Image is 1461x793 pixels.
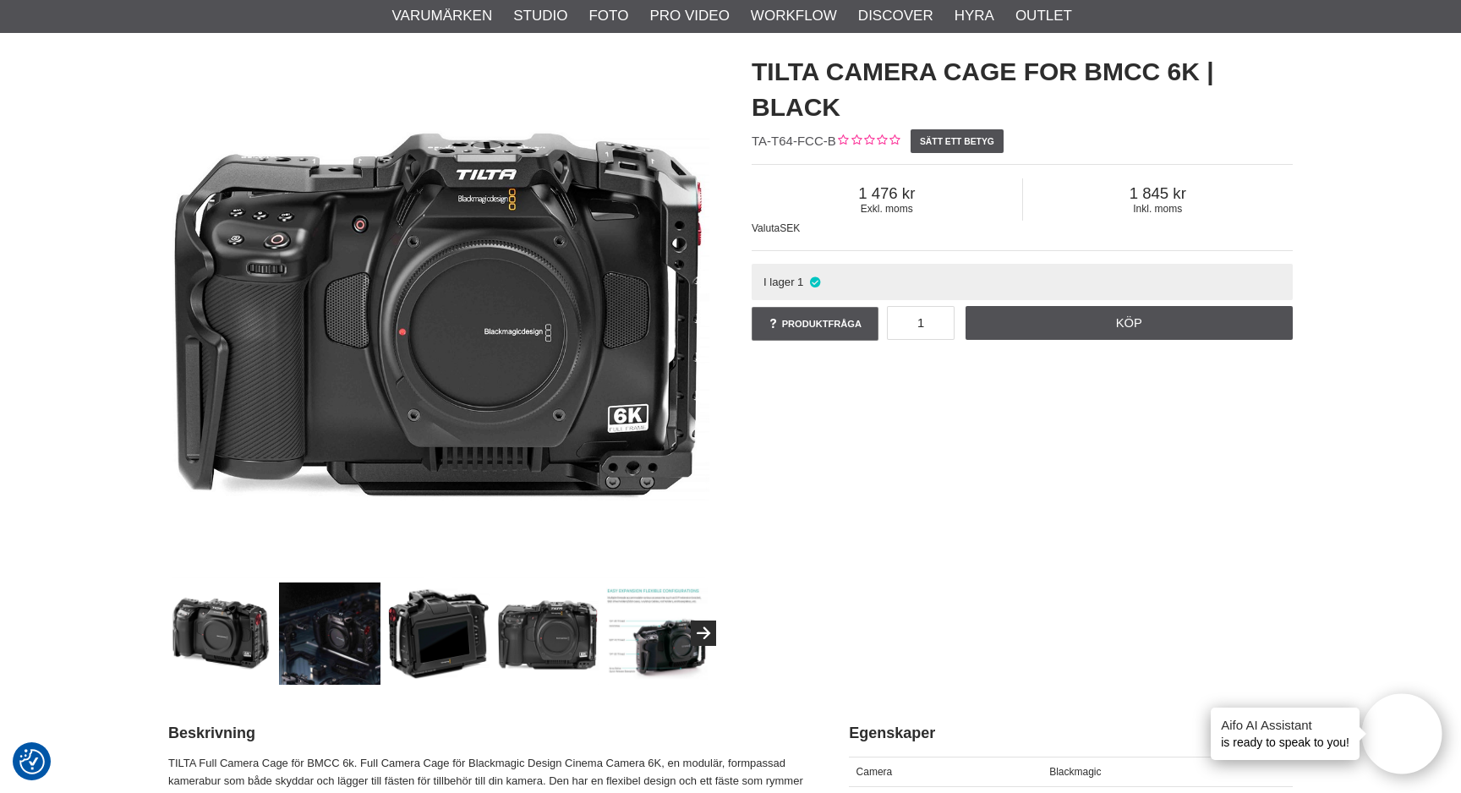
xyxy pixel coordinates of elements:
[691,621,716,646] button: Next
[807,276,822,288] i: I lager
[606,582,709,685] img: tilta-TA-T64-FCC-B-005.jpg
[752,134,836,148] span: TA-T64-FCC-B
[497,582,599,685] img: tilta-TA-T64-FCC-B-004.jpg
[649,5,729,27] a: Pro Video
[1023,203,1294,215] span: Inkl. moms
[279,582,381,685] img: tilta-TA-T64-FCC-B-002.jpg
[1015,5,1072,27] a: Outlet
[19,747,45,777] button: Samtyckesinställningar
[751,5,837,27] a: Workflow
[392,5,493,27] a: Varumärken
[752,203,1022,215] span: Exkl. moms
[763,276,795,288] span: I lager
[780,222,800,234] span: SEK
[388,582,490,685] img: tilta-TA-T64-FCC-B-003.jpg
[966,306,1294,340] a: Köp
[513,5,567,27] a: Studio
[170,582,272,685] img: TILTA Camera Cage for BMCC 6k | Black
[836,133,900,150] div: Kundbetyg: 0
[1049,766,1101,778] span: Blackmagic
[858,5,933,27] a: Discover
[1221,716,1349,734] h4: Aifo AI Assistant
[588,5,628,27] a: Foto
[797,276,803,288] span: 1
[1023,184,1294,203] span: 1 845
[911,129,1004,153] a: Sätt ett betyg
[955,5,994,27] a: Hyra
[1211,708,1360,760] div: is ready to speak to you!
[849,723,1293,744] h2: Egenskaper
[856,766,893,778] span: Camera
[752,184,1022,203] span: 1 476
[752,54,1293,125] h1: TILTA Camera Cage for BMCC 6k | Black
[752,307,878,341] a: Produktfråga
[168,37,709,578] img: TILTA Camera Cage for BMCC 6k | Black
[168,723,807,744] h2: Beskrivning
[752,222,780,234] span: Valuta
[19,749,45,774] img: Revisit consent button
